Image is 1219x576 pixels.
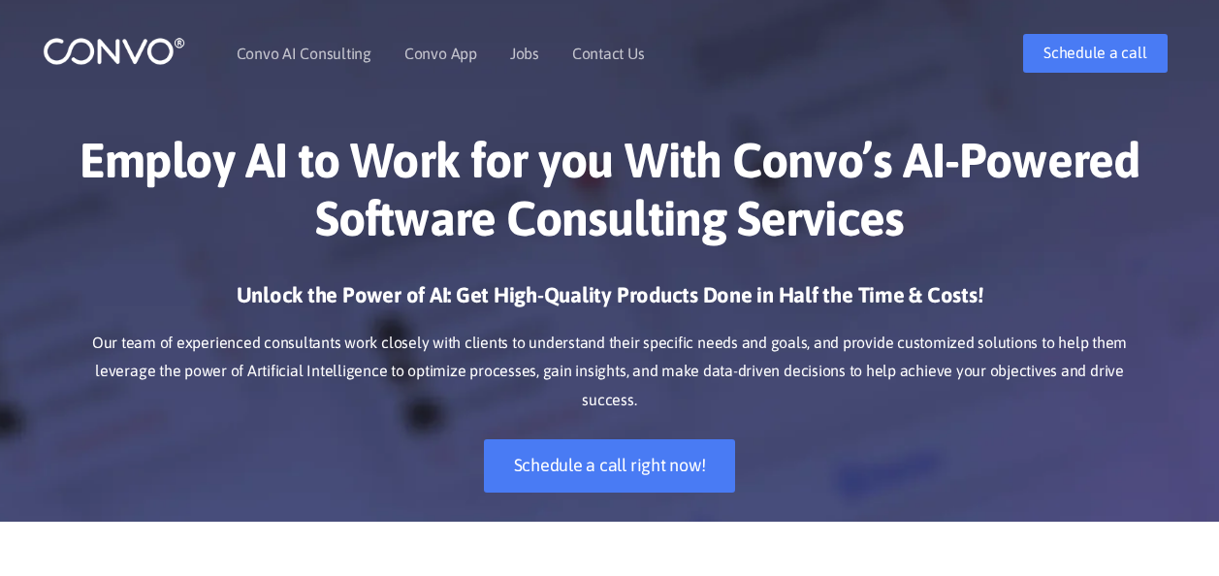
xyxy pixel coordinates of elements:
[237,46,371,61] a: Convo AI Consulting
[404,46,477,61] a: Convo App
[1023,34,1167,73] a: Schedule a call
[72,281,1148,324] h3: Unlock the Power of AI: Get High-Quality Products Done in Half the Time & Costs!
[572,46,645,61] a: Contact Us
[72,131,1148,262] h1: Employ AI to Work for you With Convo’s AI-Powered Software Consulting Services
[510,46,539,61] a: Jobs
[72,329,1148,416] p: Our team of experienced consultants work closely with clients to understand their specific needs ...
[43,36,185,66] img: logo_1.png
[484,439,736,493] a: Schedule a call right now!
